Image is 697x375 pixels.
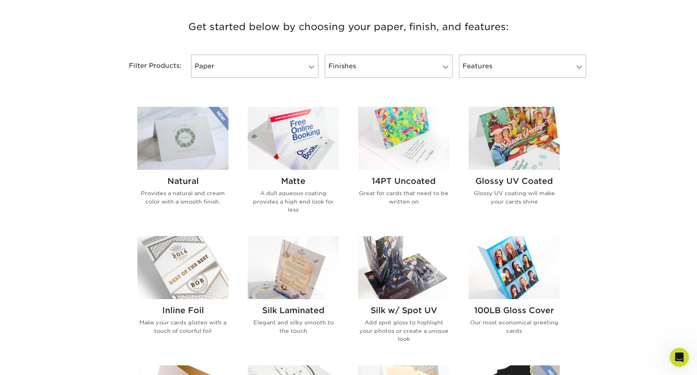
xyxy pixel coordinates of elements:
img: 100LB Gloss Cover Greeting Cards [469,236,560,299]
h2: Matte [248,176,339,186]
img: Silk w/ Spot UV Greeting Cards [358,236,449,299]
a: Paper [191,55,318,78]
h2: Inline Foil [137,306,228,315]
h2: 100LB Gloss Cover [469,306,560,315]
a: Inline Foil Greeting Cards Inline Foil Make your cards glisten with a touch of colorful foil [137,236,228,356]
a: 100LB Gloss Cover Greeting Cards 100LB Gloss Cover Our most economical greeting cards [469,236,560,356]
img: New Product [208,107,228,131]
a: Silk w/ Spot UV Greeting Cards Silk w/ Spot UV Add spot gloss to highlight your photos or create ... [358,236,449,356]
p: Add spot gloss to highlight your photos or create a unique look [358,318,449,343]
a: Natural Greeting Cards Natural Provides a natural and cream color with a smooth finish. [137,107,228,226]
a: Features [459,55,586,78]
p: Elegant and silky smooth to the touch [248,318,339,335]
img: Matte Greeting Cards [248,107,339,170]
iframe: Intercom live chat [670,348,689,367]
img: Inline Foil Greeting Cards [137,236,228,299]
p: A dull aqueous coating provides a high end look for less [248,189,339,214]
img: Natural Greeting Cards [137,107,228,170]
p: Glossy UV coating will make your cards shine [469,189,560,206]
h2: Silk Laminated [248,306,339,315]
p: Our most economical greeting cards [469,318,560,335]
a: Silk Laminated Greeting Cards Silk Laminated Elegant and silky smooth to the touch [248,236,339,356]
h2: 14PT Uncoated [358,176,449,186]
img: 14PT Uncoated Greeting Cards [358,107,449,170]
a: Finishes [325,55,452,78]
h2: Silk w/ Spot UV [358,306,449,315]
img: Silk Laminated Greeting Cards [248,236,339,299]
a: Glossy UV Coated Greeting Cards Glossy UV Coated Glossy UV coating will make your cards shine [469,107,560,226]
a: Matte Greeting Cards Matte A dull aqueous coating provides a high end look for less [248,107,339,226]
h3: Get started below by choosing your paper, finish, and features: [114,9,583,45]
p: Great for cards that need to be written on [358,189,449,206]
h2: Natural [137,176,228,186]
h2: Glossy UV Coated [469,176,560,186]
a: 14PT Uncoated Greeting Cards 14PT Uncoated Great for cards that need to be written on [358,107,449,226]
img: Glossy UV Coated Greeting Cards [469,107,560,170]
p: Make your cards glisten with a touch of colorful foil [137,318,228,335]
p: Provides a natural and cream color with a smooth finish. [137,189,228,206]
div: Filter Products: [108,55,188,78]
